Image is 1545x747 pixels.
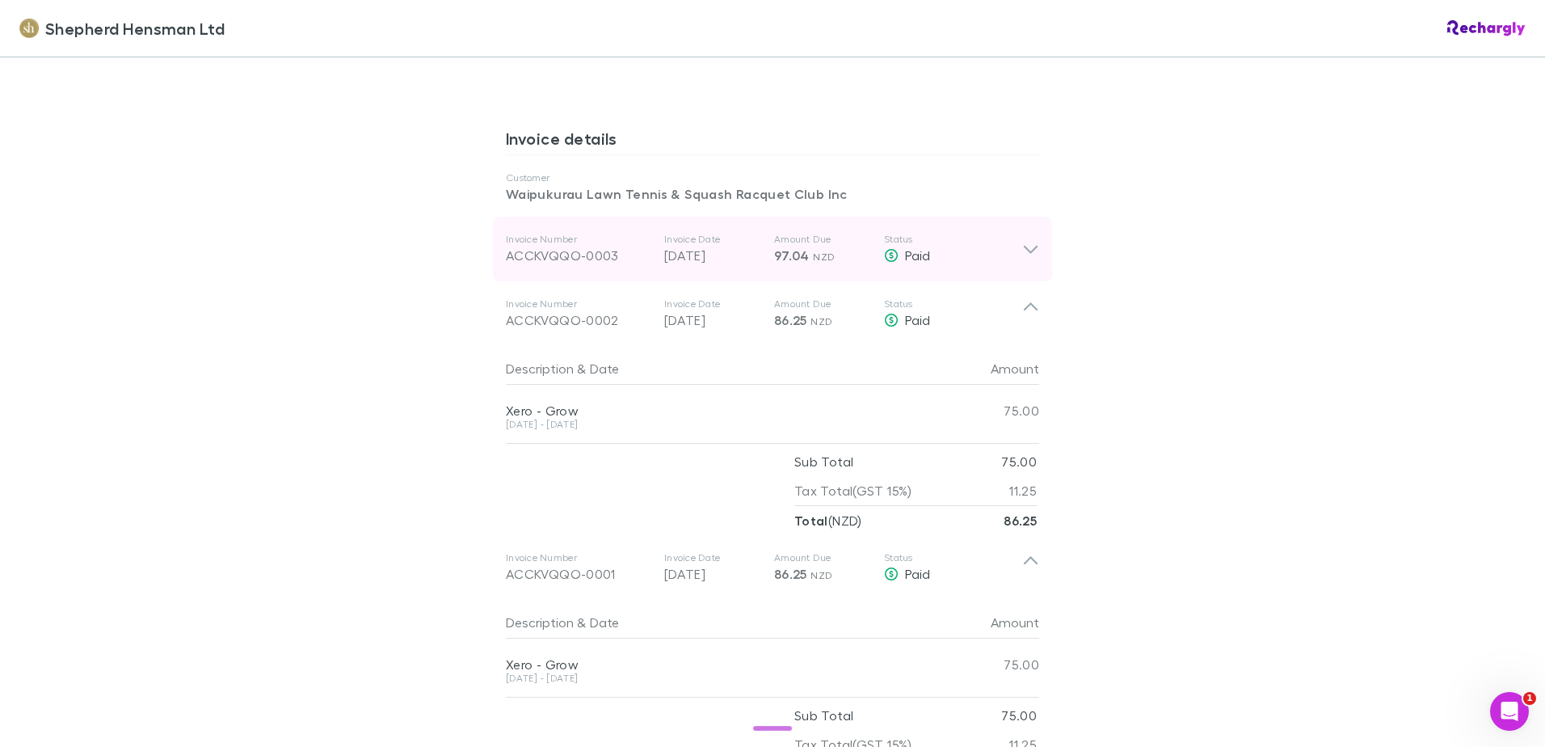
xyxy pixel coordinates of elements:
[664,233,761,246] p: Invoice Date
[506,352,574,385] button: Description
[1004,513,1037,529] strong: 86.25
[774,247,810,264] span: 97.04
[19,19,39,38] img: Shepherd Hensman Ltd's Logo
[884,233,1022,246] p: Status
[1009,476,1037,505] p: 11.25
[506,184,1039,204] p: Waipukurau Lawn Tennis & Squash Racquet Club Inc
[493,217,1052,281] div: Invoice NumberACCKVQQO-0003Invoice Date[DATE]Amount Due97.04 NZDStatusPaid
[45,16,225,40] span: Shepherd Hensman Ltd
[664,246,761,265] p: [DATE]
[810,315,832,327] span: NZD
[794,701,853,730] p: Sub Total
[1447,20,1526,36] img: Rechargly Logo
[506,606,574,639] button: Description
[1001,447,1037,476] p: 75.00
[506,420,942,429] div: [DATE] - [DATE]
[506,656,942,673] div: Xero - Grow
[1001,701,1037,730] p: 75.00
[774,566,807,582] span: 86.25
[506,298,651,310] p: Invoice Number
[942,385,1039,437] div: 75.00
[1523,692,1536,705] span: 1
[664,551,761,564] p: Invoice Date
[506,310,651,330] div: ACCKVQQO-0002
[774,298,871,310] p: Amount Due
[774,233,871,246] p: Amount Due
[506,352,936,385] div: &
[590,606,619,639] button: Date
[794,447,853,476] p: Sub Total
[942,639,1039,690] div: 75.00
[1490,692,1529,731] iframe: Intercom live chat
[506,403,942,419] div: Xero - Grow
[506,233,651,246] p: Invoice Number
[810,569,832,581] span: NZD
[884,551,1022,564] p: Status
[506,171,1039,184] p: Customer
[794,506,862,535] p: ( NZD )
[794,476,912,505] p: Tax Total (GST 15%)
[506,246,651,265] div: ACCKVQQO-0003
[905,312,930,327] span: Paid
[506,673,942,683] div: [DATE] - [DATE]
[664,310,761,330] p: [DATE]
[664,564,761,584] p: [DATE]
[664,298,761,310] p: Invoice Date
[905,247,930,263] span: Paid
[590,352,619,385] button: Date
[884,298,1022,310] p: Status
[506,606,936,639] div: &
[506,129,1039,154] h3: Invoice details
[774,551,871,564] p: Amount Due
[493,281,1052,346] div: Invoice NumberACCKVQQO-0002Invoice Date[DATE]Amount Due86.25 NZDStatusPaid
[506,551,651,564] p: Invoice Number
[813,251,835,263] span: NZD
[493,535,1052,600] div: Invoice NumberACCKVQQO-0001Invoice Date[DATE]Amount Due86.25 NZDStatusPaid
[794,513,828,529] strong: Total
[774,312,807,328] span: 86.25
[905,566,930,581] span: Paid
[506,564,651,584] div: ACCKVQQO-0001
